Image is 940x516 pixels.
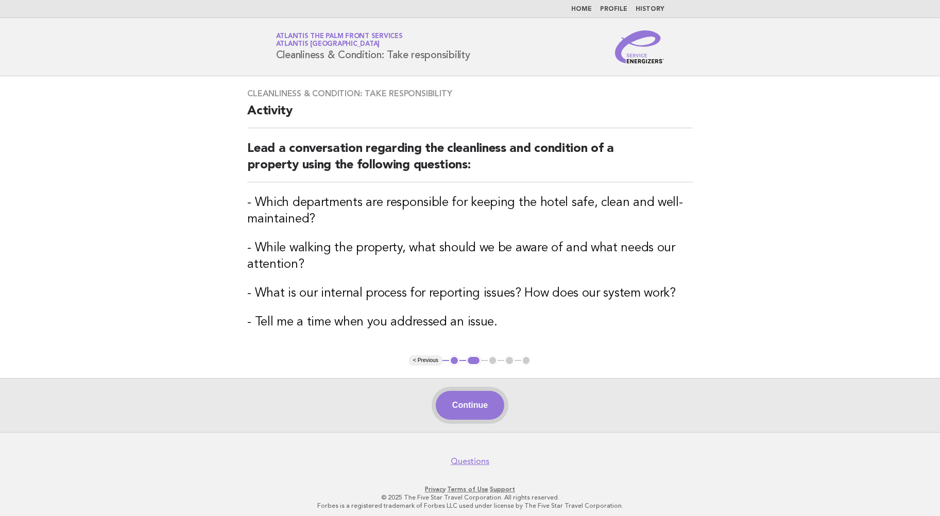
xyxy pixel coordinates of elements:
a: Support [490,486,515,493]
p: Forbes is a registered trademark of Forbes LLC used under license by The Five Star Travel Corpora... [155,502,785,510]
a: History [636,6,664,12]
a: Terms of Use [447,486,488,493]
a: Home [571,6,592,12]
h2: Activity [247,103,693,128]
h1: Cleanliness & Condition: Take responsibility [276,33,470,60]
a: Questions [451,456,489,467]
img: Service Energizers [615,30,664,63]
a: Profile [600,6,627,12]
h3: - While walking the property, what should we be aware of and what needs our attention? [247,240,693,273]
a: Privacy [425,486,446,493]
h3: - Which departments are responsible for keeping the hotel safe, clean and well-maintained? [247,195,693,228]
a: Atlantis The Palm Front ServicesAtlantis [GEOGRAPHIC_DATA] [276,33,403,47]
button: < Previous [409,355,442,366]
p: © 2025 The Five Star Travel Corporation. All rights reserved. [155,493,785,502]
button: 2 [466,355,481,366]
h2: Lead a conversation regarding the cleanliness and condition of a property using the following que... [247,141,693,182]
h3: - Tell me a time when you addressed an issue. [247,314,693,331]
button: Continue [436,391,504,420]
p: · · [155,485,785,493]
span: Atlantis [GEOGRAPHIC_DATA] [276,41,380,48]
h3: - What is our internal process for reporting issues? How does our system work? [247,285,693,302]
h3: Cleanliness & Condition: Take responsibility [247,89,693,99]
button: 1 [449,355,459,366]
